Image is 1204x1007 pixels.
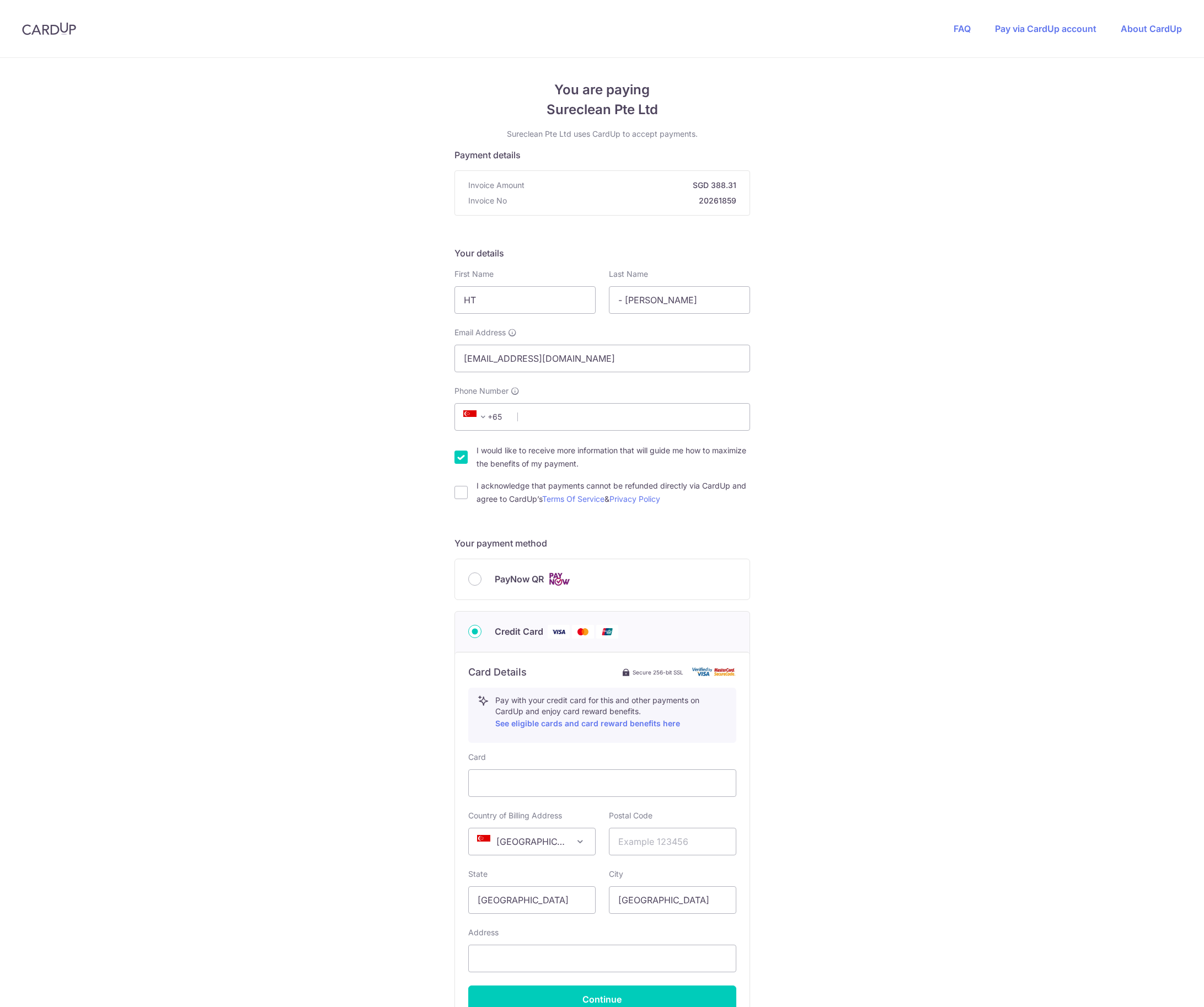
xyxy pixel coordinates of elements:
img: card secure [692,667,736,677]
div: Credit Card Visa Mastercard Union Pay [468,625,736,639]
input: Example 123456 [609,828,736,855]
span: Singapore [469,828,595,855]
iframe: Secure card payment input frame [478,776,727,790]
h5: Payment details [454,148,750,162]
label: State [468,869,488,880]
img: Union Pay [596,625,618,639]
h5: Your payment method [454,537,750,550]
label: Card [468,752,486,763]
span: Phone Number [454,385,509,397]
label: I acknowledge that payments cannot be refunded directly via CardUp and agree to CardUp’s & [477,479,750,506]
a: Terms Of Service [542,494,604,504]
input: Last name [609,286,750,314]
a: Privacy Policy [609,494,660,504]
a: See eligible cards and card reward benefits here [495,719,680,728]
span: Invoice Amount [468,180,525,191]
label: First Name [454,269,494,280]
img: Visa [548,625,570,639]
p: Sureclean Pte Ltd uses CardUp to accept payments. [454,128,750,140]
label: I would like to receive more information that will guide me how to maximize the benefits of my pa... [477,444,750,470]
label: Postal Code [609,810,652,821]
input: Email address [454,345,750,372]
strong: 20261859 [511,195,736,206]
span: Sureclean Pte Ltd [454,100,750,120]
label: City [609,869,623,880]
input: First name [454,286,596,314]
span: Email Address [454,327,506,338]
div: PayNow QR Cards logo [468,572,736,586]
img: CardUp [22,22,76,35]
a: Pay via CardUp account [995,23,1096,34]
span: PayNow QR [495,572,544,586]
label: Address [468,927,499,938]
img: Mastercard [572,625,594,639]
span: Singapore [468,828,596,855]
img: Cards logo [548,572,570,586]
a: FAQ [954,23,971,34]
span: You are paying [454,80,750,100]
span: +65 [463,410,490,424]
h5: Your details [454,247,750,260]
a: About CardUp [1121,23,1182,34]
span: +65 [460,410,510,424]
h6: Card Details [468,666,527,679]
strong: SGD 388.31 [529,180,736,191]
span: Credit Card [495,625,543,638]
span: Secure 256-bit SSL [633,668,683,677]
label: Country of Billing Address [468,810,562,821]
span: Invoice No [468,195,507,206]
label: Last Name [609,269,648,280]
p: Pay with your credit card for this and other payments on CardUp and enjoy card reward benefits. [495,695,727,730]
